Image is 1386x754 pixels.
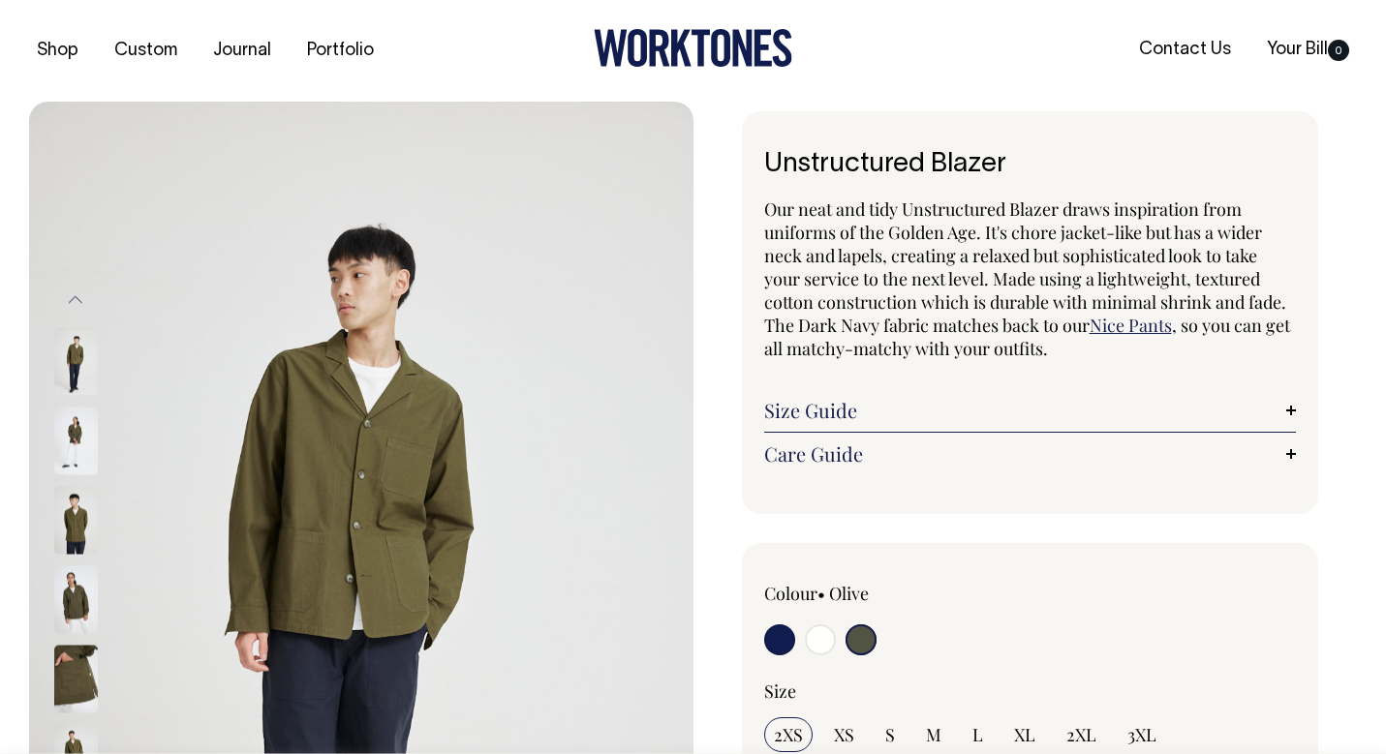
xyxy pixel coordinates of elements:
[1090,314,1172,337] a: Nice Pants
[774,723,803,746] span: 2XS
[54,407,98,474] img: olive
[54,327,98,395] img: olive
[764,582,977,605] div: Colour
[764,717,813,752] input: 2XS
[972,723,983,746] span: L
[926,723,941,746] span: M
[1014,723,1035,746] span: XL
[764,314,1290,360] span: , so you can get all matchy-matchy with your outfits.
[61,279,90,322] button: Previous
[829,582,869,605] label: Olive
[834,723,854,746] span: XS
[876,717,905,752] input: S
[916,717,951,752] input: M
[963,717,993,752] input: L
[885,723,895,746] span: S
[299,35,382,67] a: Portfolio
[764,150,1297,180] h1: Unstructured Blazer
[1131,34,1239,66] a: Contact Us
[764,679,1297,703] div: Size
[1259,34,1357,66] a: Your Bill0
[764,399,1297,422] a: Size Guide
[1328,40,1349,61] span: 0
[1127,723,1156,746] span: 3XL
[107,35,185,67] a: Custom
[1118,717,1166,752] input: 3XL
[205,35,279,67] a: Journal
[764,442,1297,466] a: Care Guide
[817,582,825,605] span: •
[1004,717,1045,752] input: XL
[764,197,1286,337] span: Our neat and tidy Unstructured Blazer draws inspiration from uniforms of the Golden Age. It's cho...
[1057,717,1106,752] input: 2XL
[54,486,98,554] img: olive
[29,35,86,67] a: Shop
[54,565,98,633] img: olive
[1066,723,1096,746] span: 2XL
[824,717,864,752] input: XS
[54,645,98,712] img: olive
